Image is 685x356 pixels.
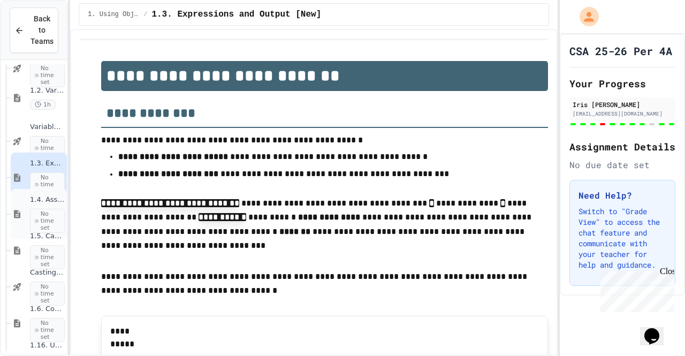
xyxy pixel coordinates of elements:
[30,86,65,95] span: 1.2. Variables and Data Types
[88,10,139,19] span: 1. Using Objects and Methods
[579,206,666,270] p: Switch to "Grade View" to access the chat feature and communicate with your teacher for help and ...
[4,4,74,68] div: Chat with us now!Close
[569,76,675,91] h2: Your Progress
[30,341,65,350] span: 1.16. Unit Summary 1a (1.1-1.6)
[30,63,65,88] span: No time set
[569,43,672,58] h1: CSA 25-26 Per 4A
[30,172,65,197] span: No time set
[569,158,675,171] div: No due date set
[579,189,666,202] h3: Need Help?
[30,123,65,132] span: Variables and Data Types - Quiz
[30,195,65,204] span: 1.4. Assignment and Input
[30,209,65,233] span: No time set
[573,100,672,109] div: Iris [PERSON_NAME]
[30,245,65,270] span: No time set
[596,267,674,312] iframe: chat widget
[568,4,602,29] div: My Account
[143,10,147,19] span: /
[30,318,65,343] span: No time set
[30,100,56,110] span: 1h
[30,159,65,168] span: 1.3. Expressions and Output [New]
[640,313,674,345] iframe: chat widget
[151,8,321,21] span: 1.3. Expressions and Output [New]
[30,136,65,161] span: No time set
[569,139,675,154] h2: Assignment Details
[30,268,65,277] span: Casting and Ranges of variables - Quiz
[30,305,65,314] span: 1.6. Compound Assignment Operators
[573,110,672,118] div: [EMAIL_ADDRESS][DOMAIN_NAME]
[31,13,54,47] span: Back to Teams
[30,232,65,241] span: 1.5. Casting and Ranges of Values
[30,282,65,306] span: No time set
[10,7,58,53] button: Back to Teams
